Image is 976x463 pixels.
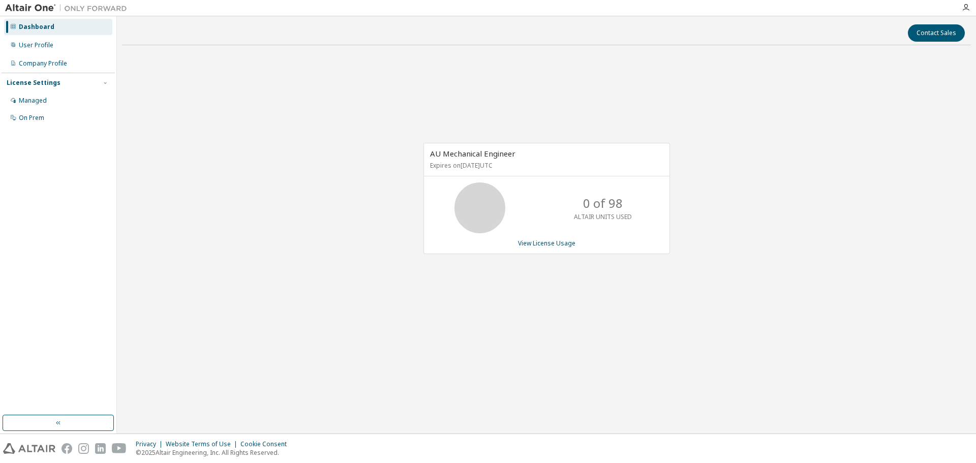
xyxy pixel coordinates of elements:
[7,79,60,87] div: License Settings
[136,448,293,457] p: © 2025 Altair Engineering, Inc. All Rights Reserved.
[430,161,661,170] p: Expires on [DATE] UTC
[518,239,575,248] a: View License Usage
[166,440,240,448] div: Website Terms of Use
[240,440,293,448] div: Cookie Consent
[3,443,55,454] img: altair_logo.svg
[908,24,965,42] button: Contact Sales
[5,3,132,13] img: Altair One
[583,195,623,212] p: 0 of 98
[112,443,127,454] img: youtube.svg
[430,148,515,159] span: AU Mechanical Engineer
[78,443,89,454] img: instagram.svg
[136,440,166,448] div: Privacy
[19,59,67,68] div: Company Profile
[19,23,54,31] div: Dashboard
[19,41,53,49] div: User Profile
[62,443,72,454] img: facebook.svg
[95,443,106,454] img: linkedin.svg
[19,114,44,122] div: On Prem
[19,97,47,105] div: Managed
[574,212,632,221] p: ALTAIR UNITS USED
